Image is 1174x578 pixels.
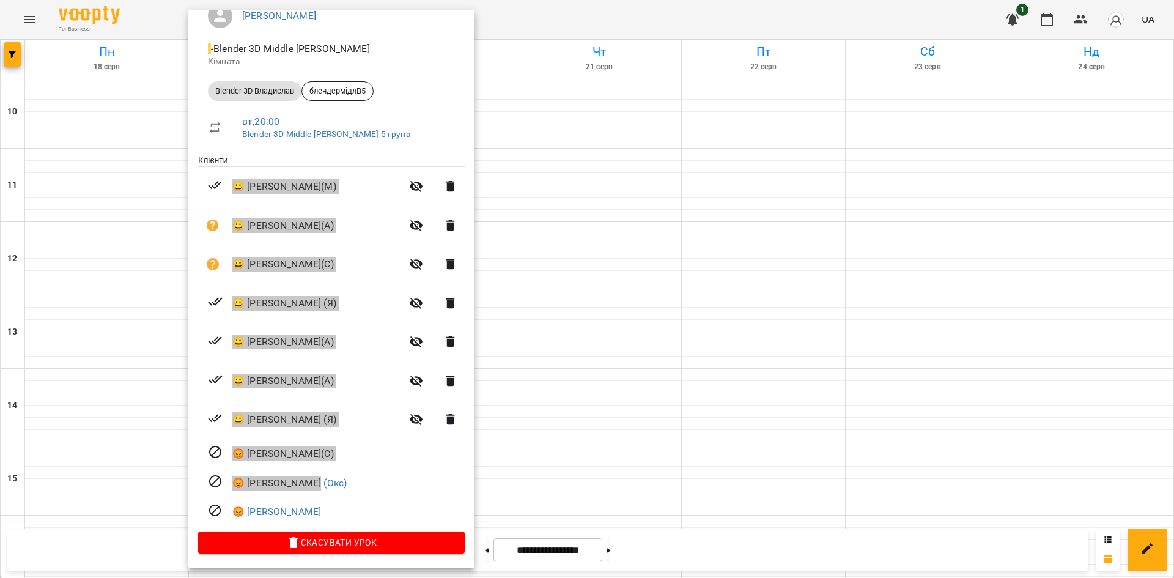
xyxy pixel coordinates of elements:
[208,333,223,348] svg: Візит сплачено
[208,372,223,387] svg: Візит сплачено
[198,532,465,554] button: Скасувати Урок
[242,116,279,127] a: вт , 20:00
[301,81,374,101] div: блендермідлВ5
[208,535,455,550] span: Скасувати Урок
[208,43,372,54] span: - Blender 3D Middle [PERSON_NAME]
[208,503,223,518] svg: Візит скасовано
[232,257,334,272] a: 😀 [PERSON_NAME](С)
[208,86,301,97] span: Blender 3D Владислав
[302,86,373,97] span: блендермідлВ5
[208,445,223,459] svg: Візит скасовано
[232,446,334,461] a: 😡 [PERSON_NAME](С)
[232,412,336,427] a: 😀 [PERSON_NAME] (Я)
[198,211,227,240] button: Візит ще не сплачено. Додати оплату?
[208,56,455,68] p: Кімната
[232,505,321,519] a: 😡 [PERSON_NAME]
[232,476,347,491] a: 😡 [PERSON_NAME] (Окс)
[208,411,223,426] svg: Візит сплачено
[232,296,336,311] a: 😀 [PERSON_NAME] (Я)
[208,178,223,193] svg: Візит сплачено
[232,218,334,233] a: 😀 [PERSON_NAME](А)
[232,374,334,388] a: 😀 [PERSON_NAME](А)
[208,474,223,489] svg: Візит скасовано
[198,154,465,532] ul: Клієнти
[232,179,336,194] a: 😀 [PERSON_NAME](М)
[242,129,410,139] a: Blender 3D Middle [PERSON_NAME] 5 група
[242,10,316,21] a: [PERSON_NAME]
[198,250,227,279] button: Візит ще не сплачено. Додати оплату?
[208,294,223,309] svg: Візит сплачено
[232,335,334,349] a: 😀 [PERSON_NAME](А)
